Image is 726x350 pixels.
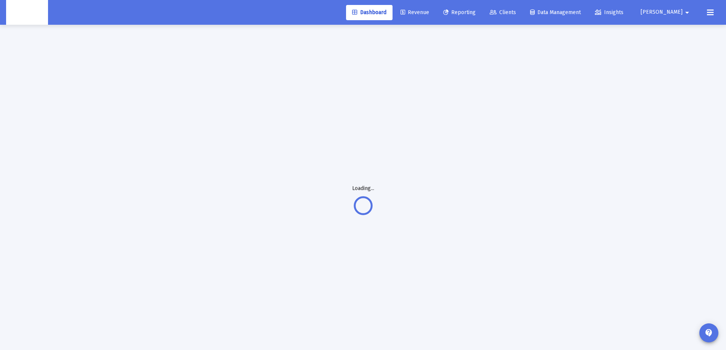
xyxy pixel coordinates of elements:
[437,5,482,20] a: Reporting
[683,5,692,20] mat-icon: arrow_drop_down
[704,328,713,337] mat-icon: contact_support
[443,9,476,16] span: Reporting
[484,5,522,20] a: Clients
[524,5,587,20] a: Data Management
[394,5,435,20] a: Revenue
[595,9,623,16] span: Insights
[631,5,701,20] button: [PERSON_NAME]
[641,9,683,16] span: [PERSON_NAME]
[352,9,386,16] span: Dashboard
[346,5,393,20] a: Dashboard
[401,9,429,16] span: Revenue
[12,5,42,20] img: Dashboard
[490,9,516,16] span: Clients
[530,9,581,16] span: Data Management
[589,5,630,20] a: Insights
